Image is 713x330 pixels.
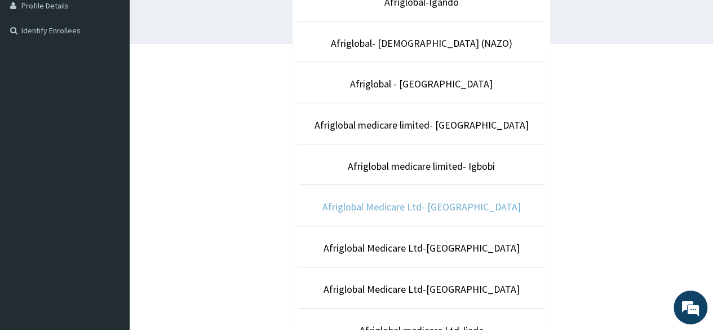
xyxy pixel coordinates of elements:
a: Afriglobal Medicare Ltd-[GEOGRAPHIC_DATA] [324,241,520,254]
a: Afriglobal - [GEOGRAPHIC_DATA] [350,77,493,90]
a: Afriglobal Medicare Ltd-[GEOGRAPHIC_DATA] [324,283,520,296]
a: Afriglobal medicare limited- Igbobi [348,160,495,173]
a: Afriglobal Medicare Ltd- [GEOGRAPHIC_DATA] [322,200,521,213]
a: Afriglobal- [DEMOGRAPHIC_DATA] (NAZO) [331,37,512,50]
a: Afriglobal medicare limited- [GEOGRAPHIC_DATA] [315,118,529,131]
